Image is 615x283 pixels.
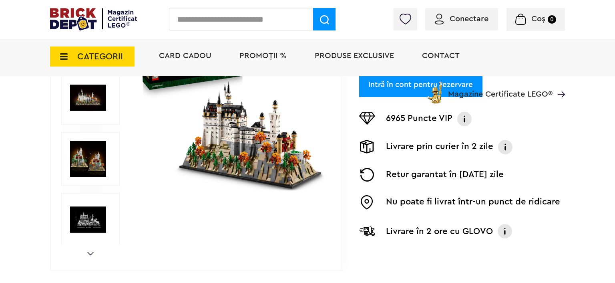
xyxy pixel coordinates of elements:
[531,15,545,23] span: Coș
[448,80,553,98] span: Magazine Certificate LEGO®
[386,140,493,154] p: Livrare prin curier în 2 zile
[77,52,123,61] span: CATEGORII
[386,168,504,182] p: Retur garantat în [DATE] zile
[497,223,513,239] img: Info livrare cu GLOVO
[456,112,472,126] img: Info VIP
[422,52,460,60] a: Contact
[70,202,106,238] img: LEGO Architecture Castelul Neuschwanstein
[359,140,375,154] img: Livrare
[70,141,106,177] img: Seturi Lego Castelul Neuschwanstein
[315,52,394,60] a: Produse exclusive
[497,140,513,154] img: Info livrare prin curier
[386,225,493,238] p: Livrare în 2 ore cu GLOVO
[359,112,375,125] img: Puncte VIP
[359,168,375,182] img: Returnare
[87,252,94,255] a: Next
[386,112,452,126] p: 6965 Puncte VIP
[450,15,488,23] span: Conectare
[548,15,556,24] small: 0
[435,15,488,23] a: Conectare
[359,195,375,210] img: Easybox
[359,226,375,236] img: Livrare Glovo
[386,195,560,210] p: Nu poate fi livrat într-un punct de ridicare
[553,80,565,88] a: Magazine Certificate LEGO®
[239,52,287,60] a: PROMOȚII %
[159,52,211,60] a: Card Cadou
